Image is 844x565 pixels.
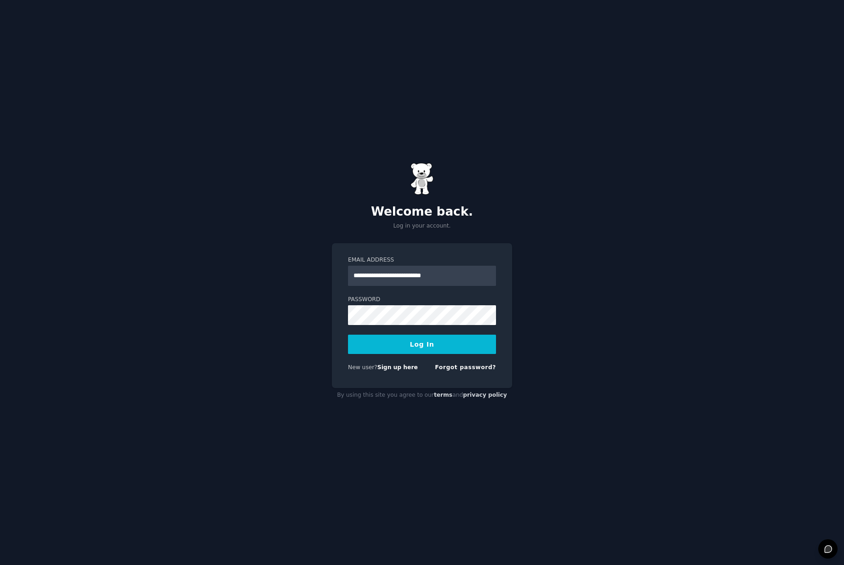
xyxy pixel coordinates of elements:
label: Email Address [348,256,496,264]
a: Sign up here [377,364,418,371]
a: terms [434,392,452,398]
span: New user? [348,364,377,371]
img: Gummy Bear [411,163,433,195]
a: privacy policy [463,392,507,398]
div: By using this site you agree to our and [332,388,512,403]
label: Password [348,296,496,304]
h2: Welcome back. [332,205,512,219]
p: Log in your account. [332,222,512,230]
button: Log In [348,335,496,354]
a: Forgot password? [435,364,496,371]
